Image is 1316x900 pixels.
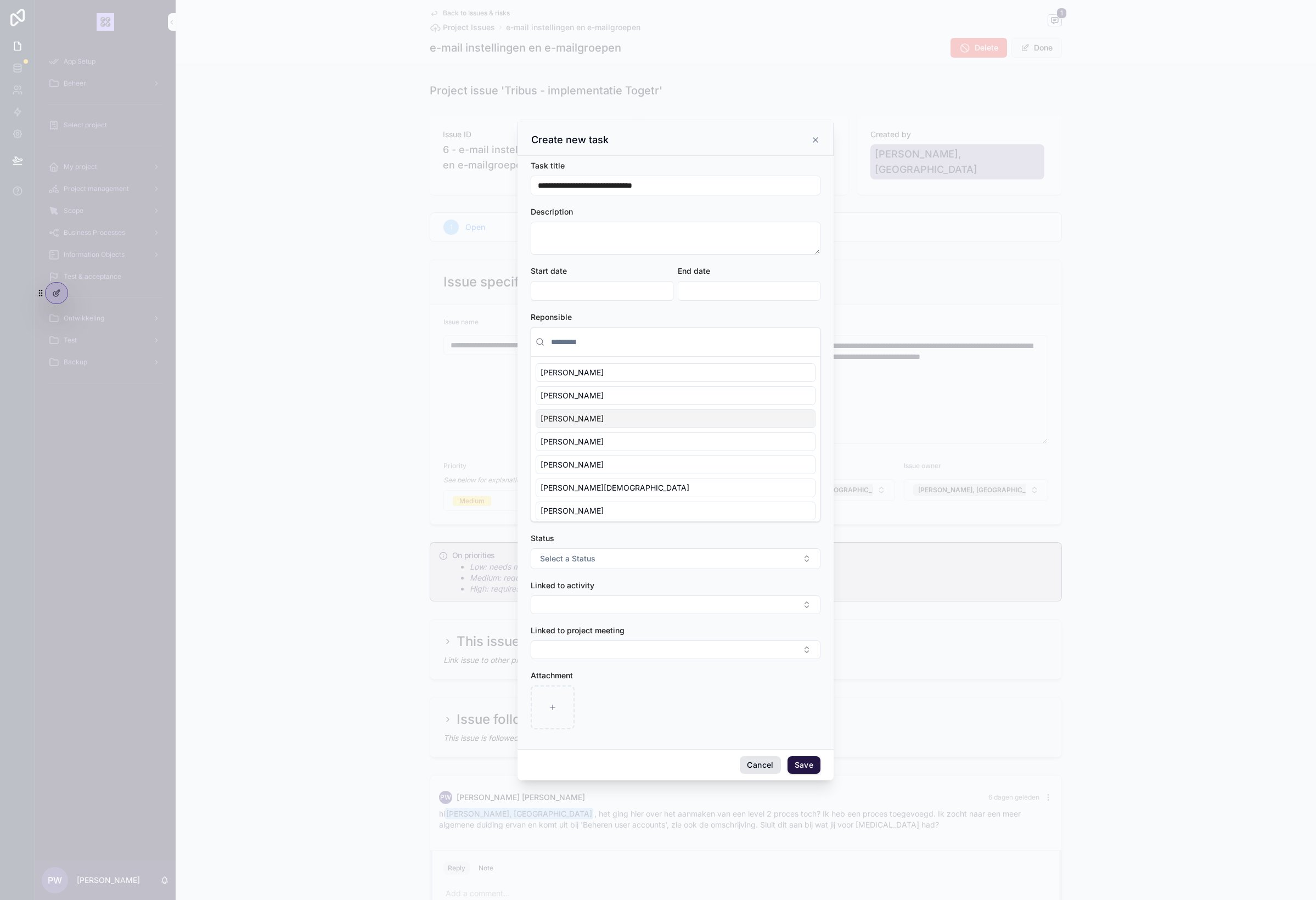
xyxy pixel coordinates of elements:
[531,207,573,216] span: Description
[541,436,604,447] span: [PERSON_NAME]
[540,553,595,564] span: Select a Status
[531,640,820,659] button: Select Button
[531,671,573,680] span: Attachment
[531,581,594,590] span: Linked to activity
[541,459,604,470] span: [PERSON_NAME]
[531,533,554,543] span: Status
[531,133,609,147] h3: Create new task
[541,367,604,378] span: [PERSON_NAME]
[531,626,625,635] span: Linked to project meeting
[531,161,565,170] span: Task title
[788,756,820,774] button: Save
[531,548,820,569] button: Select Button
[541,390,604,401] span: [PERSON_NAME]
[531,312,572,322] span: Reponsible
[531,266,567,275] span: Start date
[541,505,604,516] span: [PERSON_NAME]
[531,595,820,614] button: Select Button
[678,266,710,275] span: End date
[541,413,604,424] span: [PERSON_NAME]
[740,756,780,774] button: Cancel
[541,482,689,493] span: [PERSON_NAME][DEMOGRAPHIC_DATA]
[531,357,820,521] div: Suggestions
